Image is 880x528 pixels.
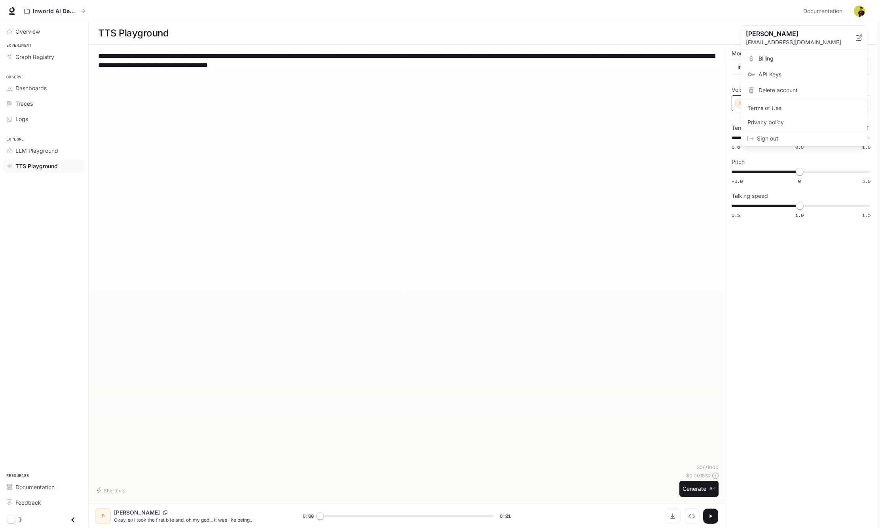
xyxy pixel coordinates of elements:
[759,70,861,78] span: API Keys
[743,83,865,97] div: Delete account
[741,26,867,50] div: [PERSON_NAME][EMAIL_ADDRESS][DOMAIN_NAME]
[741,131,867,146] div: Sign out
[743,115,865,129] a: Privacy policy
[747,104,861,112] span: Terms of Use
[747,118,861,126] span: Privacy policy
[746,29,843,38] p: [PERSON_NAME]
[743,67,865,82] a: API Keys
[757,135,861,142] span: Sign out
[746,38,856,46] p: [EMAIL_ADDRESS][DOMAIN_NAME]
[759,86,861,94] span: Delete account
[743,51,865,66] a: Billing
[759,55,861,63] span: Billing
[743,101,865,115] a: Terms of Use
